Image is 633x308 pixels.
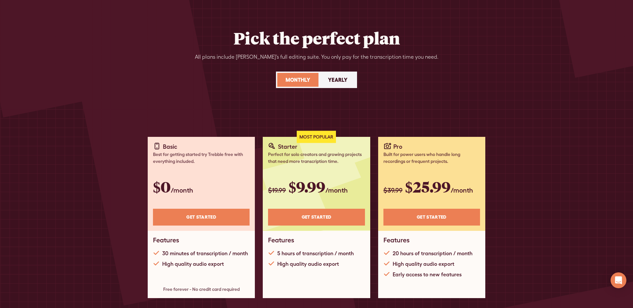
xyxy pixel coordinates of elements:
[153,209,250,226] a: Get STARTED
[611,272,626,288] div: Open Intercom Messenger
[153,177,171,197] span: $0
[393,260,454,268] div: High quality audio export
[268,236,294,244] h1: Features
[277,73,318,87] a: Monthly
[451,186,473,194] span: /month
[288,177,325,197] span: $9.99
[320,73,356,87] a: Yearly
[153,151,250,165] div: Best for getting started try Trebble free with everything included.
[328,76,347,84] div: Yearly
[268,209,365,226] a: Get STARTED
[383,209,480,226] a: Get STARTED
[297,131,336,143] div: Most Popular
[383,186,403,194] span: $39.99
[162,249,248,257] div: 30 minutes of transcription / month
[163,142,177,151] div: Basic
[393,249,472,257] div: 20 hours of transcription / month
[195,53,438,61] div: All plans include [PERSON_NAME]’s full editing suite. You only pay for the transcription time you...
[153,236,179,244] h1: Features
[393,142,402,151] div: Pro
[277,249,354,257] div: 5 hours of transcription / month
[286,76,310,84] div: Monthly
[233,28,400,48] h2: Pick the perfect plan
[383,151,480,165] div: Built for power users who handle long recordings or frequent projects.
[268,186,286,194] span: $19.99
[162,260,224,268] div: High quality audio export
[153,286,250,293] div: Free forever - No credit card required
[383,236,409,244] h1: Features
[393,270,462,278] div: Early access to new features
[277,260,339,268] div: High quality audio export
[405,177,451,197] span: $25.99
[268,151,365,165] div: Perfect for solo creators and growing projects that need more transcription time.
[325,186,348,194] span: /month
[171,186,193,194] span: /month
